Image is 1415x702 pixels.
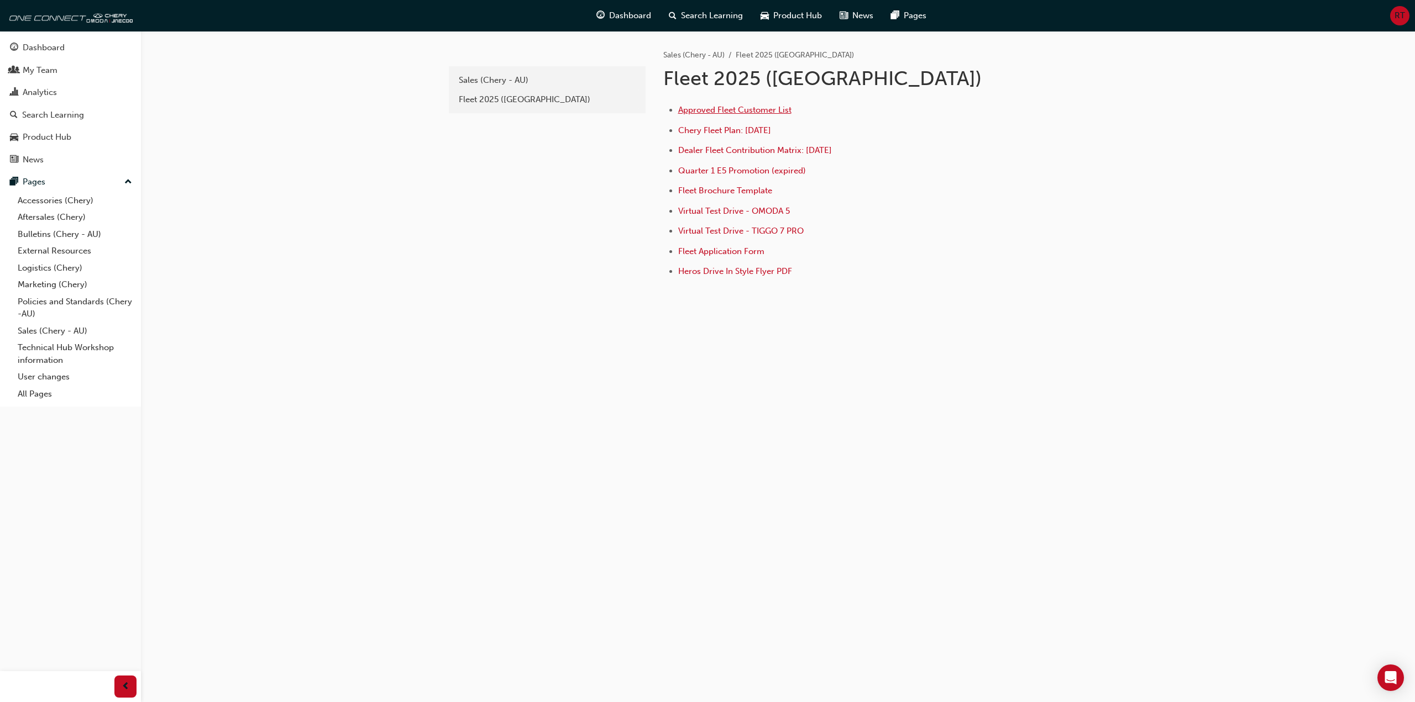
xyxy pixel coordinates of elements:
[453,90,641,109] a: Fleet 2025 ([GEOGRAPHIC_DATA])
[23,131,71,144] div: Product Hub
[23,154,44,166] div: News
[1390,6,1409,25] button: RT
[678,226,804,236] a: Virtual Test Drive - TIGGO 7 PRO
[10,177,18,187] span: pages-icon
[10,133,18,142] span: car-icon
[13,260,137,277] a: Logistics (Chery)
[4,35,137,172] button: DashboardMy TeamAnalyticsSearch LearningProduct HubNews
[669,9,677,23] span: search-icon
[459,74,636,87] div: Sales (Chery - AU)
[681,9,743,22] span: Search Learning
[882,4,935,27] a: pages-iconPages
[10,66,18,76] span: people-icon
[596,9,605,23] span: guage-icon
[10,110,18,120] span: search-icon
[678,206,790,216] a: Virtual Test Drive - OMODA 5
[891,9,899,23] span: pages-icon
[678,166,806,176] a: Quarter 1 E5 Promotion (expired)
[678,266,792,276] a: Heros Drive In Style Flyer PDF
[23,64,57,77] div: My Team
[660,4,752,27] a: search-iconSearch Learning
[4,172,137,192] button: Pages
[678,145,832,155] a: Dealer Fleet Contribution Matrix: [DATE]
[840,9,848,23] span: news-icon
[10,155,18,165] span: news-icon
[831,4,882,27] a: news-iconNews
[6,4,133,27] img: oneconnect
[13,323,137,340] a: Sales (Chery - AU)
[1395,9,1405,22] span: RT
[13,226,137,243] a: Bulletins (Chery - AU)
[459,93,636,106] div: Fleet 2025 ([GEOGRAPHIC_DATA])
[122,680,130,694] span: prev-icon
[13,276,137,293] a: Marketing (Chery)
[10,88,18,98] span: chart-icon
[4,105,137,125] a: Search Learning
[13,386,137,403] a: All Pages
[678,246,764,256] a: Fleet Application Form
[678,125,771,135] a: Chery Fleet Plan: [DATE]
[23,86,57,99] div: Analytics
[4,127,137,147] a: Product Hub
[678,186,772,196] a: Fleet Brochure Template
[13,209,137,226] a: Aftersales (Chery)
[852,9,873,22] span: News
[13,242,137,260] a: External Resources
[609,9,651,22] span: Dashboard
[4,60,137,81] a: My Team
[4,82,137,103] a: Analytics
[752,4,831,27] a: car-iconProduct Hub
[663,66,1026,91] h1: Fleet 2025 ([GEOGRAPHIC_DATA])
[13,293,137,323] a: Policies and Standards (Chery -AU)
[761,9,769,23] span: car-icon
[453,71,641,90] a: Sales (Chery - AU)
[124,175,132,189] span: up-icon
[13,339,137,368] a: Technical Hub Workshop information
[773,9,822,22] span: Product Hub
[13,192,137,209] a: Accessories (Chery)
[1377,664,1404,691] div: Open Intercom Messenger
[904,9,926,22] span: Pages
[588,4,660,27] a: guage-iconDashboard
[678,105,792,115] a: Approved Fleet Customer List
[663,50,725,60] a: Sales (Chery - AU)
[23,41,65,54] div: Dashboard
[4,38,137,58] a: Dashboard
[13,368,137,386] a: User changes
[10,43,18,53] span: guage-icon
[736,49,854,62] li: Fleet 2025 ([GEOGRAPHIC_DATA])
[23,176,45,188] div: Pages
[22,109,84,122] div: Search Learning
[4,150,137,170] a: News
